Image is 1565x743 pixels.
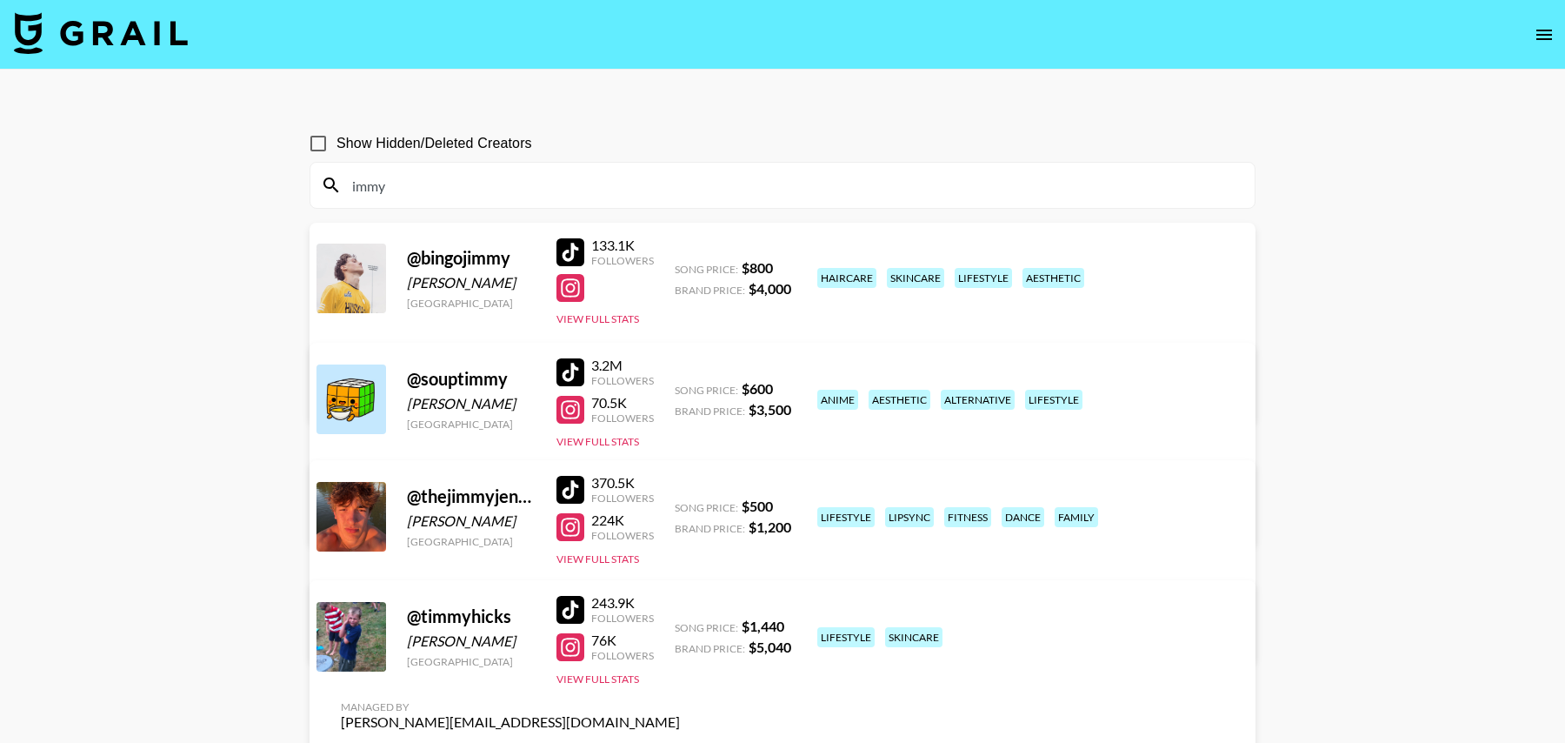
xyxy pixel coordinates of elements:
div: lipsync [885,507,934,527]
div: [GEOGRAPHIC_DATA] [407,418,536,431]
div: lifestyle [817,507,875,527]
div: [GEOGRAPHIC_DATA] [407,535,536,548]
div: Followers [591,374,654,387]
div: family [1055,507,1098,527]
div: Followers [591,412,654,425]
span: Song Price: [675,501,738,514]
button: View Full Stats [556,312,639,325]
div: Followers [591,254,654,267]
button: View Full Stats [556,435,639,448]
span: Song Price: [675,384,738,397]
strong: $ 800 [742,259,773,276]
strong: $ 600 [742,380,773,397]
div: lifestyle [817,627,875,647]
span: Brand Price: [675,642,745,655]
div: Managed By [341,340,680,353]
div: lifestyle [1025,390,1082,410]
div: @ bingojimmy [407,247,536,269]
div: [PERSON_NAME] [407,633,536,650]
strong: $ 4,000 [749,280,791,297]
div: aesthetic [869,390,930,410]
div: dance [1002,507,1044,527]
div: 76K [591,632,654,649]
div: 370.5K [591,474,654,492]
div: [PERSON_NAME][EMAIL_ADDRESS][DOMAIN_NAME] [341,713,680,731]
div: Followers [591,529,654,542]
div: anime [817,390,858,410]
div: skincare [885,627,942,647]
div: @ thejimmyjensen [407,485,536,507]
img: Grail Talent [14,12,188,54]
button: View Full Stats [556,673,639,686]
strong: $ 5,040 [749,639,791,655]
div: [GEOGRAPHIC_DATA] [407,297,536,310]
div: skincare [887,268,944,288]
div: [PERSON_NAME] [407,512,536,530]
button: open drawer [1527,17,1562,52]
div: Followers [591,492,654,505]
div: Followers [591,649,654,662]
strong: $ 1,440 [742,618,784,634]
div: lifestyle [955,268,1012,288]
div: Followers [591,612,654,625]
div: haircare [817,268,876,288]
div: Managed By [341,700,680,713]
span: Brand Price: [675,405,745,418]
div: 133.1K [591,237,654,254]
div: [GEOGRAPHIC_DATA] [407,655,536,668]
button: View Full Stats [556,552,639,566]
span: Brand Price: [675,284,745,297]
div: alternative [941,390,1015,410]
div: 243.9K [591,594,654,612]
div: fitness [944,507,991,527]
div: 3.2M [591,357,654,374]
input: Search by User Name [342,171,1244,199]
div: 224K [591,512,654,529]
strong: $ 500 [742,498,773,514]
span: Song Price: [675,263,738,276]
div: 70.5K [591,394,654,412]
span: Song Price: [675,621,738,634]
div: [PERSON_NAME] [407,274,536,291]
span: Brand Price: [675,522,745,535]
span: Show Hidden/Deleted Creators [336,133,532,154]
strong: $ 1,200 [749,519,791,535]
strong: $ 3,500 [749,401,791,418]
div: aesthetic [1022,268,1084,288]
div: @ souptimmy [407,368,536,390]
div: [PERSON_NAME] [407,395,536,412]
div: @ timmyhicks [407,606,536,627]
